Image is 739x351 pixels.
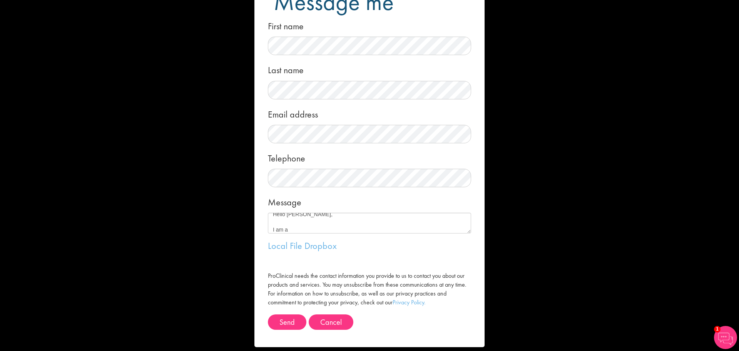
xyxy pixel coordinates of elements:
a: Privacy Policy. [393,298,426,306]
span: 1 [714,326,721,333]
button: Cancel [309,314,353,330]
label: Telephone [268,149,305,165]
a: Dropbox [304,240,337,252]
label: Email address [268,105,318,121]
button: Send [268,314,306,330]
label: Message [268,193,301,209]
a: Local File [268,240,302,252]
img: Chatbot [714,326,737,349]
label: ProClinical needs the contact information you provide to us to contact you about our products and... [268,272,471,307]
